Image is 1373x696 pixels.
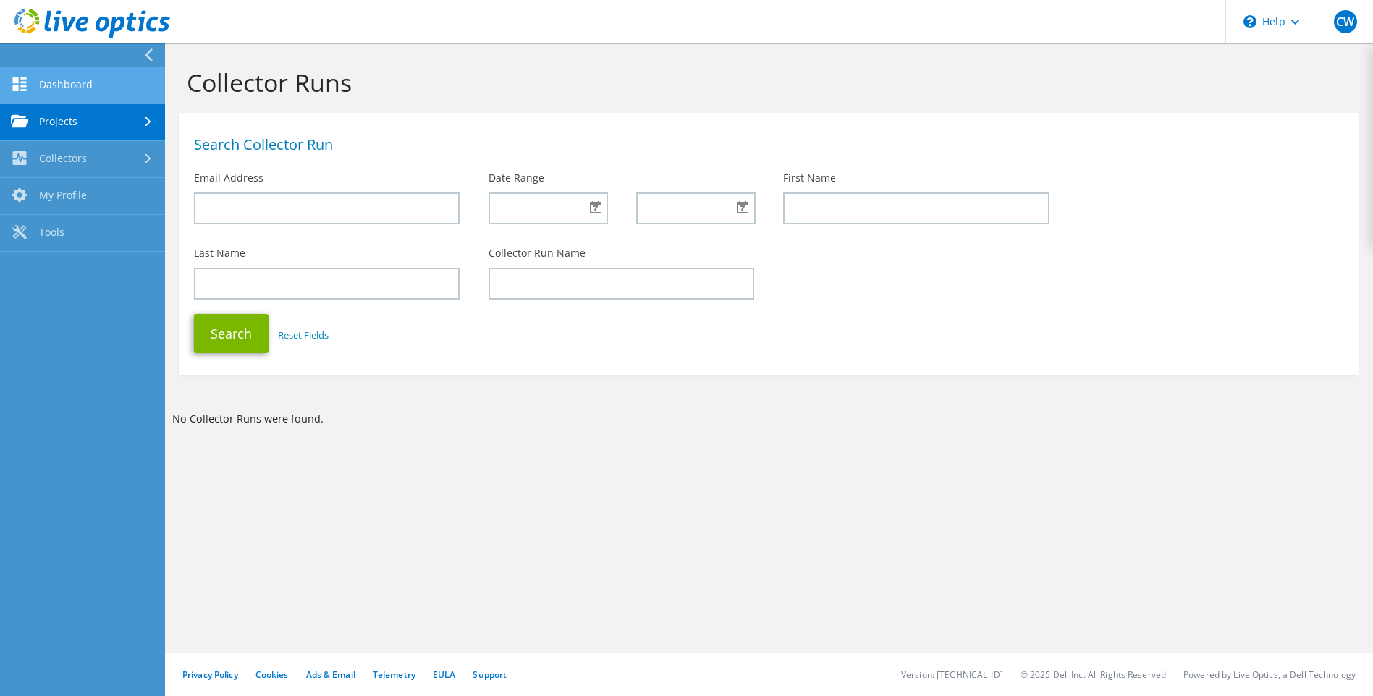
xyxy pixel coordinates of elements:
[182,669,238,681] a: Privacy Policy
[433,669,455,681] a: EULA
[194,171,263,185] label: Email Address
[194,137,1337,152] h1: Search Collector Run
[901,669,1003,681] li: Version: [TECHNICAL_ID]
[306,669,355,681] a: Ads & Email
[194,314,269,353] button: Search
[1183,669,1356,681] li: Powered by Live Optics, a Dell Technology
[187,67,1344,98] h1: Collector Runs
[489,246,586,260] label: Collector Run Name
[473,669,507,681] a: Support
[1334,10,1357,33] span: CW
[373,669,415,681] a: Telemetry
[489,171,544,185] label: Date Range
[172,411,1366,427] p: No Collector Runs were found.
[194,246,245,260] label: Last Name
[1021,669,1166,681] li: © 2025 Dell Inc. All Rights Reserved
[278,328,329,341] a: Reset Fields
[783,171,836,185] label: First Name
[1243,15,1256,28] svg: \n
[255,669,289,681] a: Cookies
